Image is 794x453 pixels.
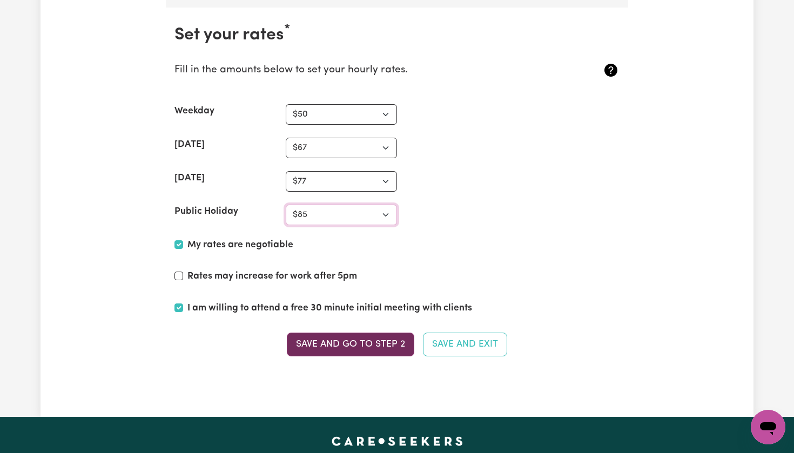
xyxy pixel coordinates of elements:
label: [DATE] [174,138,205,152]
a: Careseekers home page [332,436,463,445]
h2: Set your rates [174,25,620,45]
label: Weekday [174,104,214,118]
label: [DATE] [174,171,205,185]
p: Fill in the amounts below to set your hourly rates. [174,63,546,78]
iframe: Button to launch messaging window [751,410,785,444]
button: Save and Exit [423,333,507,356]
label: I am willing to attend a free 30 minute initial meeting with clients [187,301,472,315]
button: Save and go to Step 2 [287,333,414,356]
label: My rates are negotiable [187,238,293,252]
label: Public Holiday [174,205,238,219]
label: Rates may increase for work after 5pm [187,269,357,283]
